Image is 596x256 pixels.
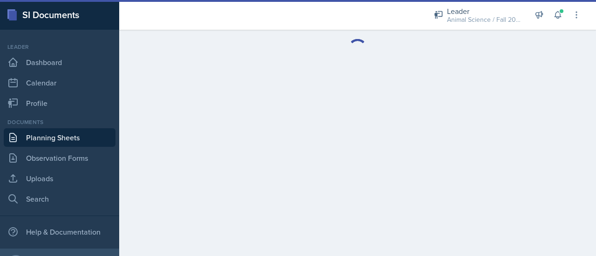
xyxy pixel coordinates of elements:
a: Search [4,190,115,208]
div: Leader [447,6,521,17]
div: Documents [4,118,115,126]
div: Leader [4,43,115,51]
a: Observation Forms [4,149,115,167]
a: Planning Sheets [4,128,115,147]
a: Profile [4,94,115,112]
div: Help & Documentation [4,223,115,241]
div: Animal Science / Fall 2024 [447,15,521,25]
a: Calendar [4,73,115,92]
a: Uploads [4,169,115,188]
a: Dashboard [4,53,115,72]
